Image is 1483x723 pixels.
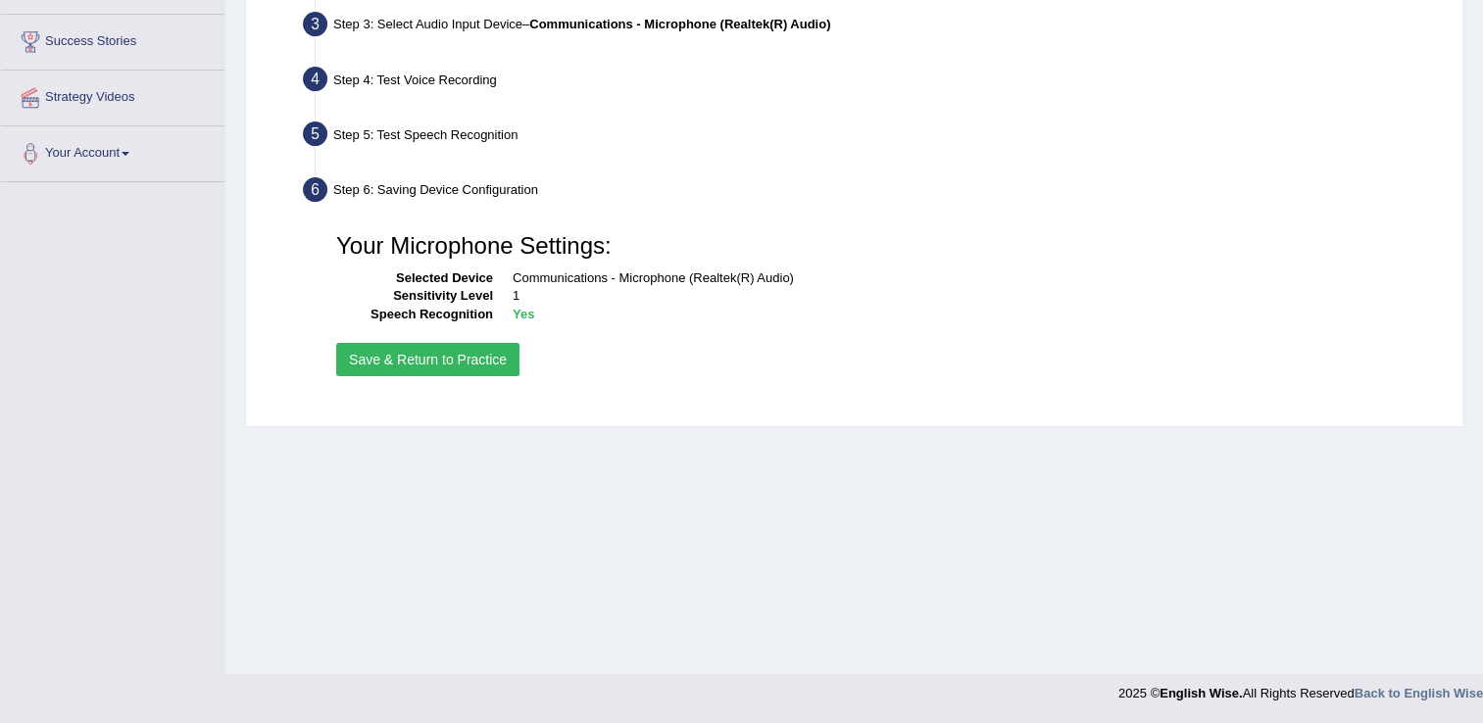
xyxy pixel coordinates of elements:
[1355,686,1483,700] a: Back to English Wise
[1,71,224,120] a: Strategy Videos
[336,233,1431,259] h3: Your Microphone Settings:
[529,17,830,31] b: Communications - Microphone (Realtek(R) Audio)
[1,126,224,175] a: Your Account
[336,287,493,306] dt: Sensitivity Level
[513,307,534,321] b: Yes
[294,171,1454,215] div: Step 6: Saving Device Configuration
[1,15,224,64] a: Success Stories
[336,269,493,288] dt: Selected Device
[336,343,519,376] button: Save & Return to Practice
[294,116,1454,159] div: Step 5: Test Speech Recognition
[1118,674,1483,702] div: 2025 © All Rights Reserved
[294,61,1454,104] div: Step 4: Test Voice Recording
[513,287,1431,306] dd: 1
[336,306,493,324] dt: Speech Recognition
[522,17,830,31] span: –
[294,6,1454,49] div: Step 3: Select Audio Input Device
[513,269,1431,288] dd: Communications - Microphone (Realtek(R) Audio)
[1160,686,1242,700] strong: English Wise.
